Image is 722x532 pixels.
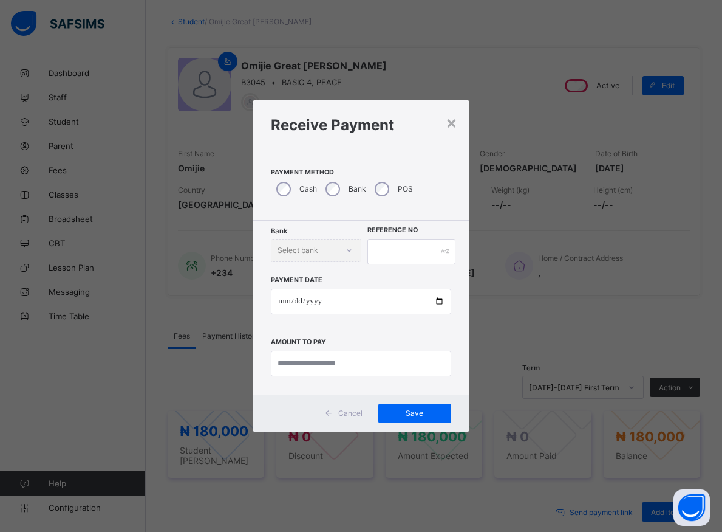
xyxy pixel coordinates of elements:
label: Amount to pay [271,338,326,346]
span: Bank [271,227,287,235]
label: Cash [299,184,317,193]
span: Cancel [338,409,363,418]
label: Payment Date [271,276,322,284]
label: POS [398,184,413,193]
span: Save [387,409,442,418]
span: Payment Method [271,168,451,176]
div: × [446,112,457,133]
label: Bank [349,184,366,193]
button: Open asap [673,489,710,526]
h1: Receive Payment [271,116,451,134]
label: Reference No [367,226,418,234]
